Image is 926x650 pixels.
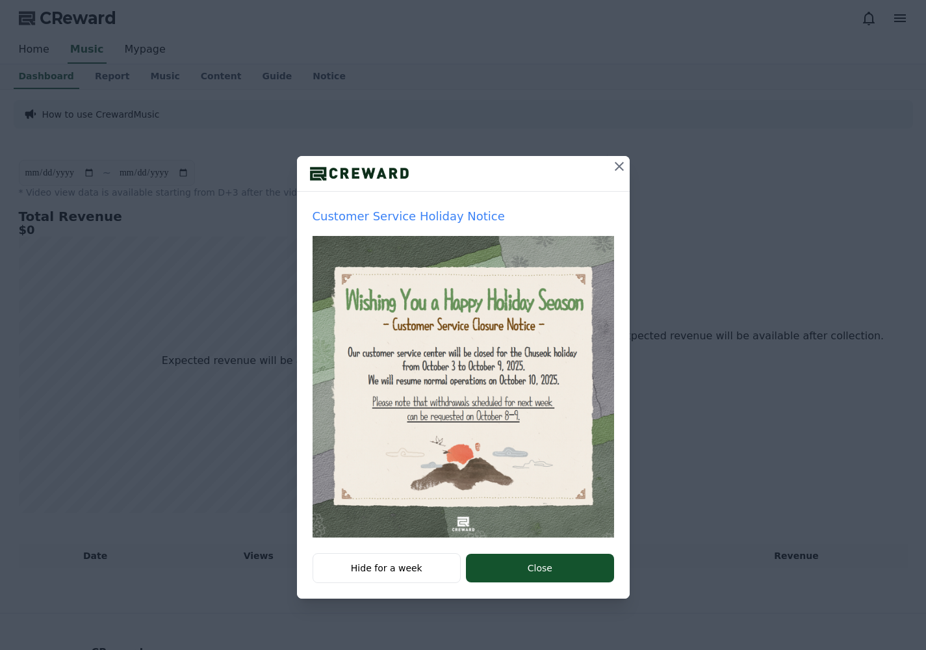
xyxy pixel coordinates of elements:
button: Hide for a week [313,553,461,583]
img: logo [297,164,422,183]
img: popup thumbnail [313,236,614,538]
a: Customer Service Holiday Notice [313,207,614,538]
button: Close [466,554,613,582]
p: Customer Service Holiday Notice [313,207,614,226]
